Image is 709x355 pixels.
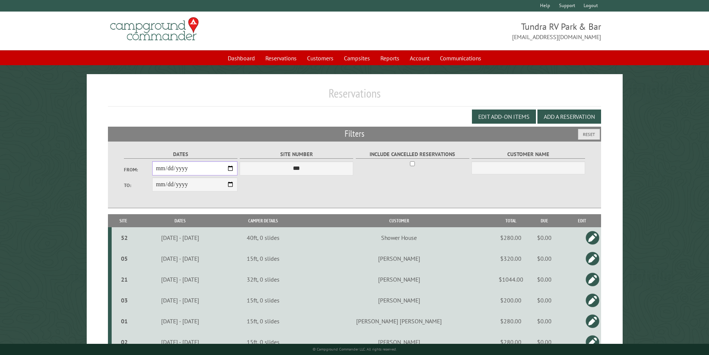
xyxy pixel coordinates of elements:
button: Edit Add-on Items [472,110,536,124]
th: Edit [563,214,601,227]
td: 15ft, 0 slides [224,332,302,352]
div: [DATE] - [DATE] [137,297,223,304]
th: Total [496,214,526,227]
td: $280.00 [496,332,526,352]
td: $0.00 [526,332,563,352]
a: Account [405,51,434,65]
td: Shower House [302,227,496,248]
th: Camper Details [224,214,302,227]
a: Dashboard [223,51,259,65]
td: $0.00 [526,311,563,332]
td: $1044.00 [496,269,526,290]
a: Customers [303,51,338,65]
h2: Filters [108,127,601,141]
div: [DATE] - [DATE] [137,276,223,283]
th: Customer [302,214,496,227]
label: Customer Name [472,150,585,159]
th: Dates [135,214,224,227]
td: [PERSON_NAME] [302,290,496,311]
div: [DATE] - [DATE] [137,234,223,241]
td: 15ft, 0 slides [224,311,302,332]
a: Reservations [261,51,301,65]
label: Site Number [240,150,353,159]
td: $320.00 [496,248,526,269]
div: 03 [115,297,134,304]
img: Campground Commander [108,15,201,44]
label: To: [124,182,152,189]
td: 15ft, 0 slides [224,248,302,269]
div: 52 [115,234,134,241]
small: © Campground Commander LLC. All rights reserved. [313,347,397,352]
td: $200.00 [496,290,526,311]
label: From: [124,166,152,173]
button: Add a Reservation [537,110,601,124]
div: 05 [115,255,134,262]
td: [PERSON_NAME] [302,332,496,352]
div: [DATE] - [DATE] [137,317,223,325]
td: 15ft, 0 slides [224,290,302,311]
div: [DATE] - [DATE] [137,255,223,262]
div: [DATE] - [DATE] [137,338,223,346]
td: [PERSON_NAME] [302,248,496,269]
td: [PERSON_NAME] [302,269,496,290]
button: Reset [578,129,600,140]
div: 02 [115,338,134,346]
td: $0.00 [526,227,563,248]
th: Due [526,214,563,227]
label: Dates [124,150,237,159]
td: $0.00 [526,290,563,311]
td: $0.00 [526,269,563,290]
a: Reports [376,51,404,65]
a: Campsites [339,51,374,65]
th: Site [112,214,135,227]
td: 40ft, 0 slides [224,227,302,248]
span: Tundra RV Park & Bar [EMAIL_ADDRESS][DOMAIN_NAME] [355,20,601,41]
h1: Reservations [108,86,601,107]
td: [PERSON_NAME] [PERSON_NAME] [302,311,496,332]
td: $280.00 [496,227,526,248]
div: 01 [115,317,134,325]
div: 21 [115,276,134,283]
td: 32ft, 0 slides [224,269,302,290]
a: Communications [435,51,486,65]
label: Include Cancelled Reservations [356,150,469,159]
td: $280.00 [496,311,526,332]
td: $0.00 [526,248,563,269]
